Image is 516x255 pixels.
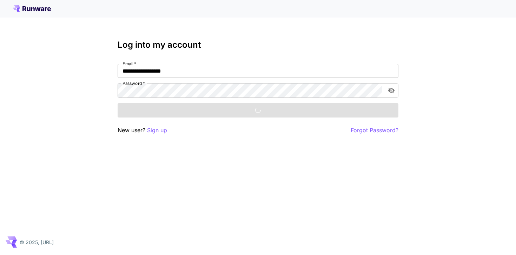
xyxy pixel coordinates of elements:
button: Forgot Password? [351,126,398,135]
label: Password [123,80,145,86]
button: Sign up [147,126,167,135]
button: toggle password visibility [385,84,398,97]
p: New user? [118,126,167,135]
h3: Log into my account [118,40,398,50]
label: Email [123,61,136,67]
p: © 2025, [URL] [20,239,54,246]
